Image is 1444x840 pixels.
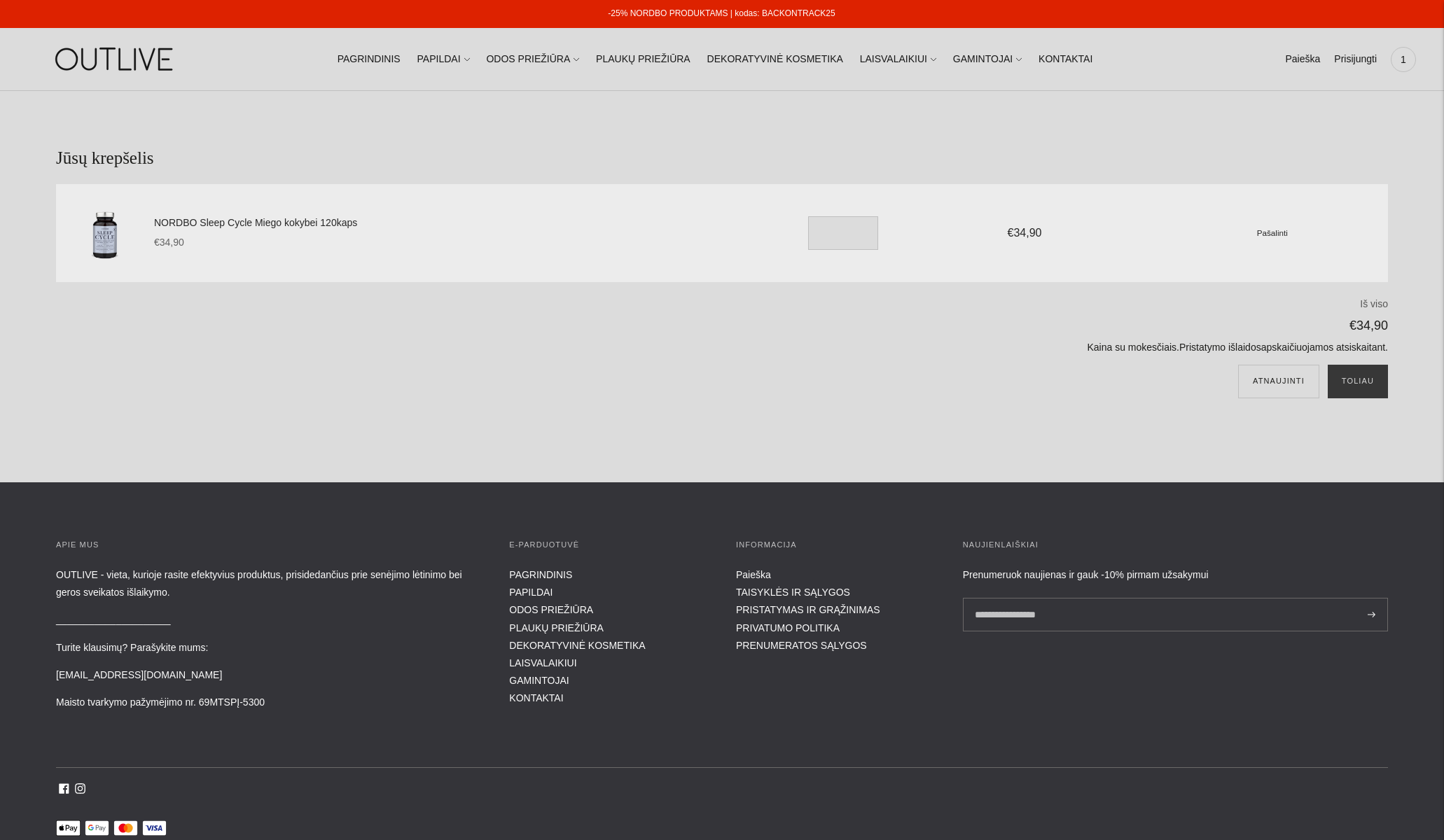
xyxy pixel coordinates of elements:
[28,35,203,83] img: OUTLIVE
[56,694,481,711] p: Maisto tvarkymo pažymėjimo nr. 69MTSPĮ-5300
[509,587,553,598] a: PAPILDAI
[56,566,481,601] p: OUTLIVE - vieta, kurioje rasite efektyvius produktus, prisidedančius prie senėjimo lėtinimo bei g...
[486,44,579,75] a: ODOS PRIEŽIŪRA
[509,569,572,580] a: PAGRINDINIS
[736,538,935,552] h3: INFORMACIJA
[509,675,569,686] a: GAMINTOJAI
[953,44,1022,75] a: GAMINTOJAI
[509,538,708,552] h3: E-parduotuvė
[509,604,593,615] a: ODOS PRIEŽIŪRA
[1257,228,1288,237] small: Pašalinti
[56,611,481,629] p: _____________________
[522,339,1388,356] p: Kaina su mokesčiais. apskaičiuojamos atsiskaitant.
[1179,342,1261,353] a: Pristatymo išlaidos
[154,234,750,251] div: €34,90
[56,639,481,657] p: Turite klausimų? Parašykite mums:
[509,640,645,651] a: DEKORATYVINĖ KOSMETIKA
[923,223,1126,242] div: €34,90
[1285,44,1320,75] a: Paieška
[56,538,481,552] h3: APIE MUS
[707,44,843,75] a: DEKORATYVINĖ KOSMETIKA
[1039,44,1092,75] a: KONTAKTAI
[736,569,771,580] a: Paieška
[522,296,1388,313] p: Iš viso
[417,44,470,75] a: PAPILDAI
[596,44,690,75] a: PLAUKŲ PRIEŽIŪRA
[736,622,840,633] a: PRIVATUMO POLITIKA
[509,692,563,703] a: KONTAKTAI
[963,538,1388,552] h3: Naujienlaiškiai
[338,44,401,75] a: PAGRINDINIS
[56,147,1388,170] h1: Jūsų krepšelis
[1391,44,1416,75] a: 1
[522,315,1388,337] p: €34,90
[1238,365,1319,398] button: Atnaujinti
[963,566,1388,584] div: Prenumeruok naujienas ir gauk -10% pirmam užsakymui
[70,198,140,268] img: NORDBO Sleep Cycle Miego kokybei 120kaps
[1257,227,1288,238] a: Pašalinti
[56,666,481,684] p: [EMAIL_ADDRESS][DOMAIN_NAME]
[509,657,576,668] a: LAISVALAIKIUI
[860,44,936,75] a: LAISVALAIKIUI
[1328,365,1388,398] button: Toliau
[736,587,850,598] a: TAISYKLĖS IR SĄLYGOS
[509,622,604,633] a: PLAUKŲ PRIEŽIŪRA
[154,215,750,232] a: NORDBO Sleep Cycle Miego kokybei 120kaps
[1334,44,1377,75] a: Prisijungti
[1394,50,1413,69] span: 1
[808,216,878,250] input: Translation missing: en.cart.general.item_quantity
[608,8,835,18] a: -25% NORDBO PRODUKTAMS | kodas: BACKONTRACK25
[736,640,867,651] a: PRENUMERATOS SĄLYGOS
[736,604,880,615] a: PRISTATYMAS IR GRĄŽINIMAS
